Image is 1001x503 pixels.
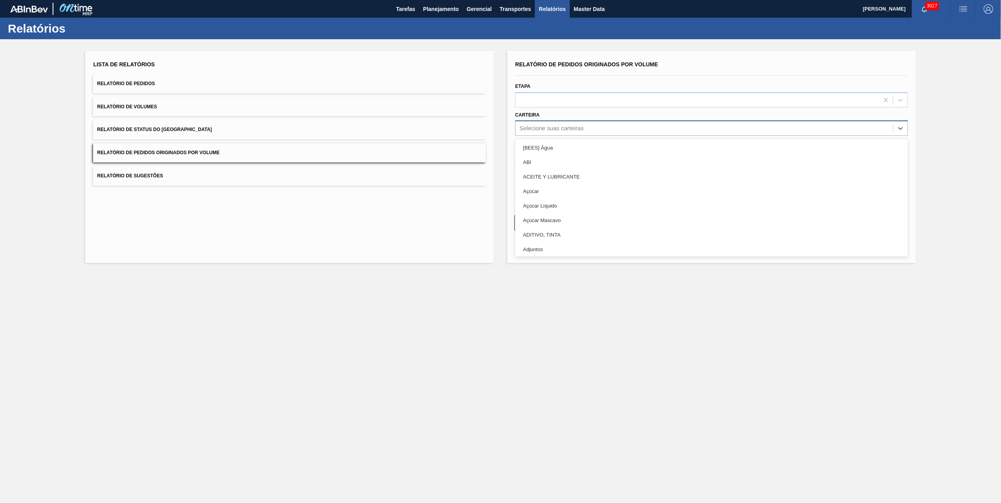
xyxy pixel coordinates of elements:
[520,125,584,132] div: Selecione suas carteiras
[97,150,220,155] span: Relatório de Pedidos Originados por Volume
[515,155,908,169] div: ABI
[515,169,908,184] div: ACEITE Y LUBRICANTE
[97,127,212,132] span: Relatório de Status do [GEOGRAPHIC_DATA]
[423,4,459,14] span: Planejamento
[396,4,415,14] span: Tarefas
[93,61,155,67] span: Lista de Relatórios
[515,112,540,118] label: Carteira
[515,228,908,242] div: ADITIVO, TINTA
[514,215,708,231] button: Limpar
[515,84,531,89] label: Etapa
[984,4,993,14] img: Logout
[500,4,531,14] span: Transportes
[925,2,939,10] span: 3027
[574,4,605,14] span: Master Data
[539,4,565,14] span: Relatórios
[515,61,658,67] span: Relatório de Pedidos Originados por Volume
[97,81,155,86] span: Relatório de Pedidos
[959,4,968,14] img: userActions
[8,24,147,33] h1: Relatórios
[93,143,486,162] button: Relatório de Pedidos Originados por Volume
[93,166,486,186] button: Relatório de Sugestões
[93,74,486,93] button: Relatório de Pedidos
[93,97,486,117] button: Relatório de Volumes
[515,184,908,199] div: Açúcar
[93,120,486,139] button: Relatório de Status do [GEOGRAPHIC_DATA]
[515,242,908,257] div: Adjuntos
[912,4,937,15] button: Notificações
[515,213,908,228] div: Açúcar Mascavo
[97,104,157,109] span: Relatório de Volumes
[515,199,908,213] div: Açúcar Líquido
[515,140,908,155] div: [BEES] Água
[97,173,163,179] span: Relatório de Sugestões
[10,5,48,13] img: TNhmsLtSVTkK8tSr43FrP2fwEKptu5GPRR3wAAAABJRU5ErkJggg==
[467,4,492,14] span: Gerencial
